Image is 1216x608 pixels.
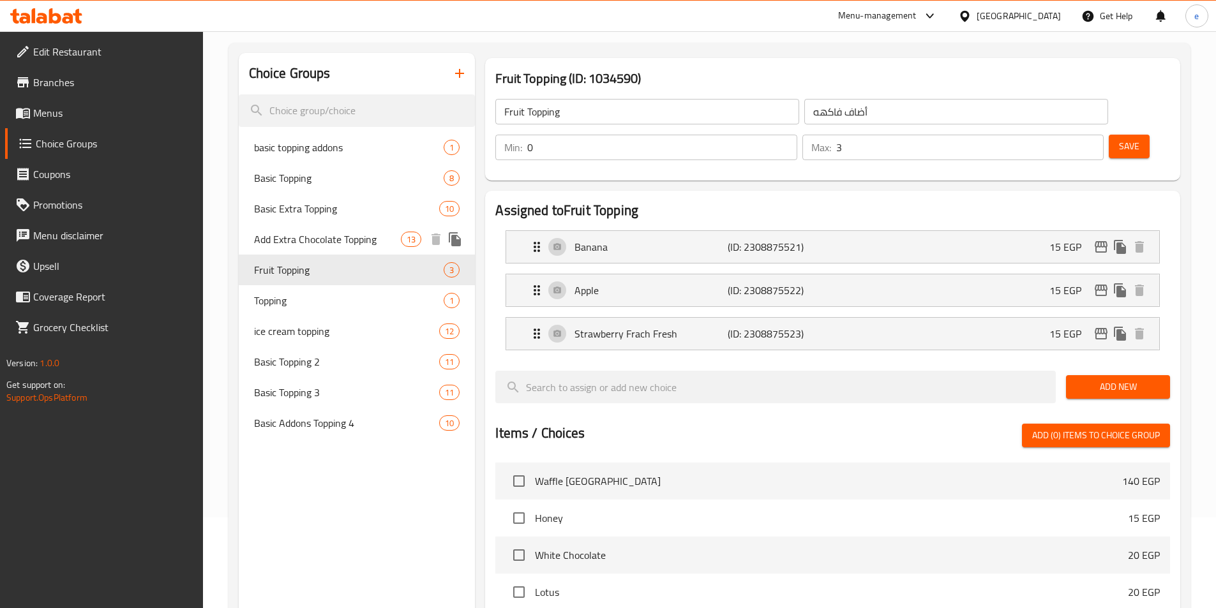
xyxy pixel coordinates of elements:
span: Menus [33,105,193,121]
p: 15 EGP [1049,239,1092,255]
p: (ID: 2308875522) [728,283,830,298]
div: Basic Extra Topping10 [239,193,476,224]
p: 15 EGP [1049,283,1092,298]
a: Branches [5,67,203,98]
p: Max: [811,140,831,155]
div: Add Extra Chocolate Topping13deleteduplicate [239,224,476,255]
span: Select choice [506,579,532,605]
li: Expand [495,312,1170,355]
button: Save [1109,135,1150,158]
input: search [495,371,1056,403]
div: Expand [506,231,1159,263]
button: Add New [1066,375,1170,399]
span: Version: [6,355,38,371]
span: Select choice [506,542,532,568]
span: Waffle [GEOGRAPHIC_DATA] [535,473,1122,489]
h2: Choice Groups [249,64,331,83]
span: Add (0) items to choice group [1032,427,1160,443]
span: 1 [444,142,459,154]
p: Strawberry Frach Fresh [574,326,727,341]
span: Basic Addons Topping 4 [254,415,440,431]
div: basic topping addons1 [239,132,476,163]
button: Add (0) items to choice group [1022,424,1170,447]
div: Choices [439,415,460,431]
span: e [1194,9,1199,23]
span: 11 [440,356,459,368]
p: 15 EGP [1128,510,1160,526]
h3: Fruit Topping (ID: 1034590) [495,68,1170,89]
div: Expand [506,274,1159,306]
span: Select choice [506,505,532,531]
h2: Assigned to Fruit Topping [495,201,1170,220]
span: Fruit Topping [254,262,444,278]
button: duplicate [1111,281,1130,300]
a: Coverage Report [5,281,203,312]
span: ice cream topping [254,323,440,339]
h2: Items / Choices [495,424,585,443]
span: Basic Topping 3 [254,385,440,400]
span: Grocery Checklist [33,320,193,335]
button: edit [1092,324,1111,343]
span: 12 [440,325,459,337]
span: 1.0.0 [40,355,59,371]
div: Basic Topping 311 [239,377,476,408]
span: Coverage Report [33,289,193,304]
span: Topping [254,293,444,308]
span: 1 [444,295,459,307]
a: Menus [5,98,203,128]
a: Upsell [5,251,203,281]
button: delete [1130,324,1149,343]
span: 10 [440,203,459,215]
a: Coupons [5,159,203,189]
div: Basic Topping 211 [239,346,476,377]
div: [GEOGRAPHIC_DATA] [977,9,1061,23]
div: Basic Topping8 [239,163,476,193]
button: duplicate [1111,324,1130,343]
span: Select choice [506,468,532,494]
a: Choice Groups [5,128,203,159]
input: search [239,94,476,127]
button: edit [1092,237,1111,256]
span: Lotus [535,584,1128,600]
a: Menu disclaimer [5,220,203,251]
button: duplicate [1111,237,1130,256]
div: Topping1 [239,285,476,316]
p: 20 EGP [1128,547,1160,563]
li: Expand [495,225,1170,269]
button: delete [1130,237,1149,256]
button: delete [426,230,446,249]
p: (ID: 2308875521) [728,239,830,255]
span: 8 [444,172,459,184]
span: 11 [440,387,459,399]
a: Support.OpsPlatform [6,389,87,406]
div: Choices [439,201,460,216]
span: Add New [1076,379,1160,395]
span: Menu disclaimer [33,228,193,243]
div: Fruit Topping3 [239,255,476,285]
span: 10 [440,417,459,429]
a: Promotions [5,189,203,220]
p: 15 EGP [1049,326,1092,341]
button: duplicate [446,230,465,249]
div: Basic Addons Topping 410 [239,408,476,438]
span: Basic Topping 2 [254,354,440,369]
span: Coupons [33,167,193,182]
span: Upsell [33,258,193,274]
span: Choice Groups [36,136,193,151]
p: Banana [574,239,727,255]
span: Save [1119,138,1139,154]
p: Apple [574,283,727,298]
span: White Chocolate [535,547,1128,563]
p: 140 EGP [1122,473,1160,489]
span: 3 [444,264,459,276]
span: Get support on: [6,376,65,393]
span: Basic Extra Topping [254,201,440,216]
p: (ID: 2308875523) [728,326,830,341]
div: ice cream topping12 [239,316,476,346]
span: Promotions [33,197,193,212]
span: Edit Restaurant [33,44,193,59]
a: Edit Restaurant [5,36,203,67]
p: Min: [504,140,522,155]
li: Expand [495,269,1170,312]
button: delete [1130,281,1149,300]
